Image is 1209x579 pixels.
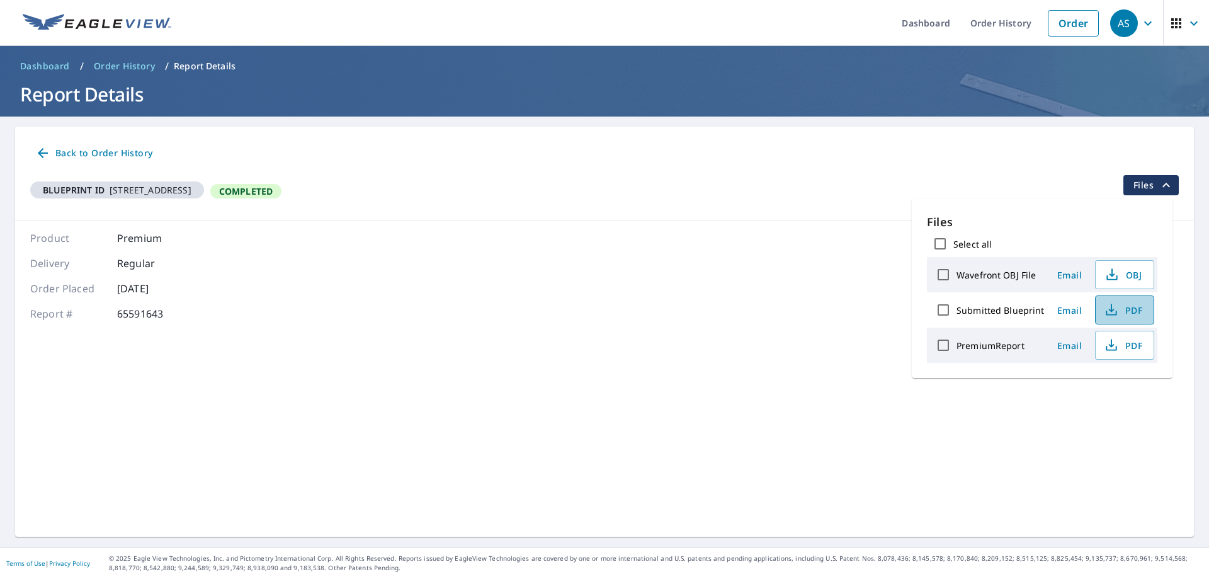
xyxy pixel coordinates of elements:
a: Order History [89,56,160,76]
p: | [6,559,90,567]
a: Back to Order History [30,142,157,165]
button: PDF [1095,331,1154,360]
em: Blueprint ID [43,184,105,196]
p: © 2025 Eagle View Technologies, Inc. and Pictometry International Corp. All Rights Reserved. Repo... [109,554,1203,573]
span: [STREET_ADDRESS] [35,184,199,196]
a: Privacy Policy [49,559,90,568]
label: Select all [953,238,992,250]
span: Dashboard [20,60,70,72]
button: Email [1050,301,1090,320]
span: Completed [212,185,281,197]
button: OBJ [1095,260,1154,289]
span: Email [1055,269,1085,281]
p: Files [927,214,1157,231]
label: Wavefront OBJ File [956,269,1036,281]
span: Order History [94,60,155,72]
p: Order Placed [30,281,106,296]
span: PDF [1103,338,1144,353]
button: Email [1050,336,1090,355]
a: Order [1048,10,1099,37]
li: / [165,59,169,74]
p: [DATE] [117,281,193,296]
h1: Report Details [15,81,1194,107]
nav: breadcrumb [15,56,1194,76]
label: Submitted Blueprint [956,304,1045,316]
button: PDF [1095,295,1154,324]
span: PDF [1103,302,1144,318]
p: Delivery [30,256,106,271]
p: 65591643 [117,306,193,321]
p: Regular [117,256,193,271]
button: filesDropdownBtn-65591643 [1123,175,1179,195]
p: Report # [30,306,106,321]
p: Premium [117,231,193,246]
li: / [80,59,84,74]
span: Email [1055,304,1085,316]
span: Files [1133,178,1174,193]
a: Dashboard [15,56,75,76]
label: PremiumReport [956,340,1025,352]
img: EV Logo [23,14,171,33]
button: Email [1050,265,1090,285]
a: Terms of Use [6,559,45,568]
span: OBJ [1103,267,1144,282]
div: AS [1110,9,1138,37]
span: Back to Order History [35,146,152,161]
p: Product [30,231,106,246]
p: Report Details [174,60,236,72]
span: Email [1055,340,1085,352]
